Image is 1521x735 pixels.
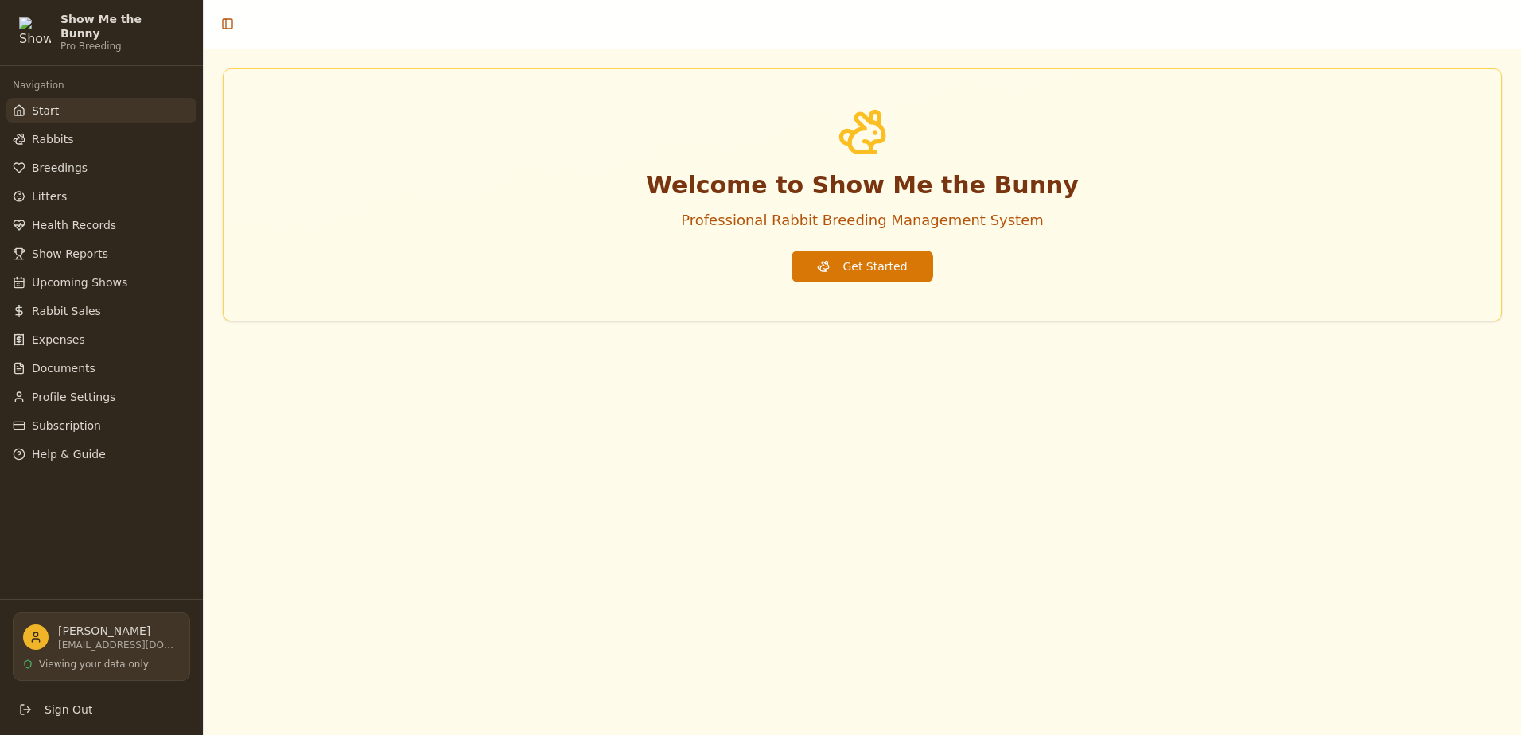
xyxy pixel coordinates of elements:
[32,418,101,434] span: Subscription
[6,270,196,295] a: Upcoming Shows
[6,441,196,467] a: Help & Guide
[6,413,196,438] a: Subscription
[6,72,196,98] div: Navigation
[19,17,51,49] img: ShowMeTheBunnies Logo
[60,41,184,52] p: Pro Breeding
[13,697,190,722] button: Sign Out
[262,209,1463,231] p: Professional Rabbit Breeding Management System
[45,702,92,717] span: Sign Out
[32,103,59,119] span: Start
[6,241,196,266] a: Show Reports
[6,212,196,238] a: Health Records
[6,155,196,181] a: Breedings
[58,639,180,651] p: [EMAIL_ADDRESS][DOMAIN_NAME]
[6,327,196,352] a: Expenses
[13,13,190,52] a: ShowMeTheBunnies LogoShow Me the BunnyPro Breeding
[60,13,184,41] h2: Show Me the Bunny
[39,658,149,671] span: Viewing your data only
[32,303,101,319] span: Rabbit Sales
[792,251,932,282] button: Get Started
[792,261,932,276] a: Get Started
[32,160,88,176] span: Breedings
[32,274,127,290] span: Upcoming Shows
[6,126,196,152] a: Rabbits
[32,131,73,147] span: Rabbits
[32,446,106,462] span: Help & Guide
[6,384,196,410] a: Profile Settings
[262,171,1463,200] h1: Welcome to Show Me the Bunny
[32,332,85,348] span: Expenses
[6,298,196,324] a: Rabbit Sales
[32,389,115,405] span: Profile Settings
[6,98,196,123] a: Start
[32,217,116,233] span: Health Records
[58,623,180,639] p: [PERSON_NAME]
[6,184,196,209] a: Litters
[32,360,95,376] span: Documents
[32,189,67,204] span: Litters
[32,246,108,262] span: Show Reports
[6,356,196,381] a: Documents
